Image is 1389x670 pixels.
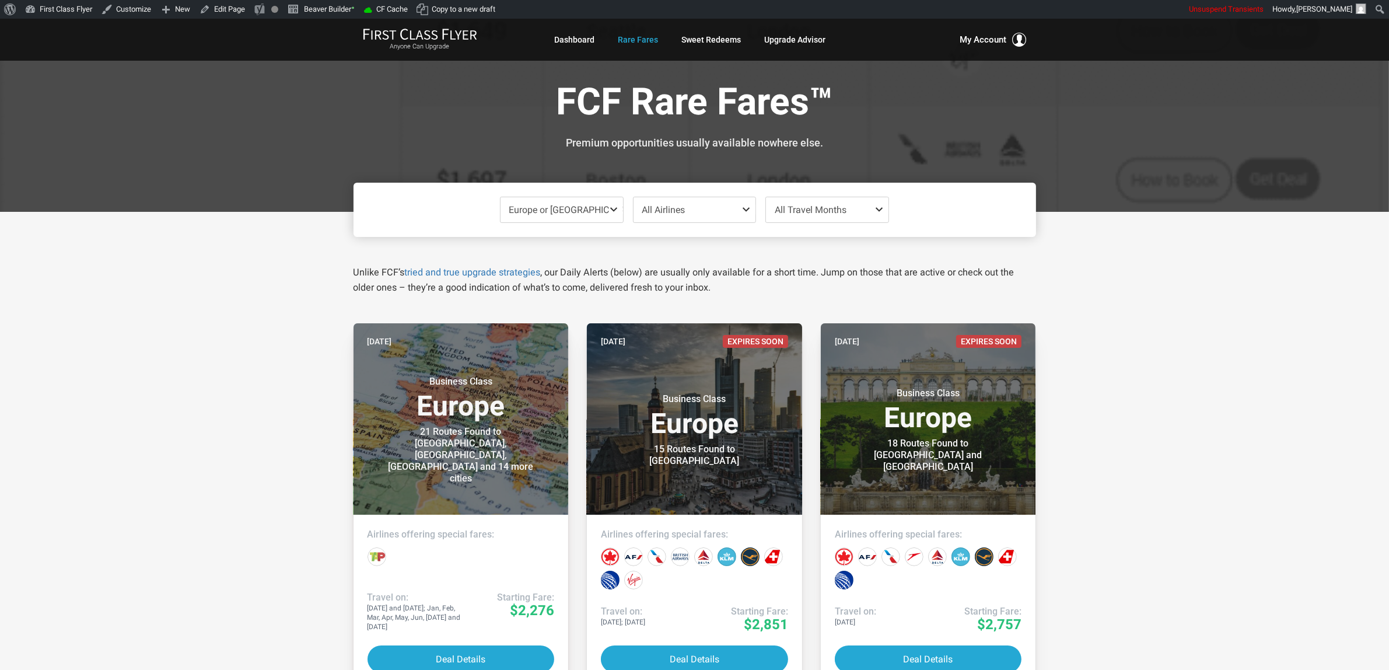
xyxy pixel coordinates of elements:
div: Lufthansa [975,547,993,566]
div: 21 Routes Found to [GEOGRAPHIC_DATA], [GEOGRAPHIC_DATA], [GEOGRAPHIC_DATA] and 14 more cities [388,426,534,484]
button: My Account [960,33,1027,47]
div: KLM [718,547,736,566]
span: • [351,2,355,14]
div: Lufthansa [741,547,760,566]
a: Dashboard [555,29,595,50]
time: [DATE] [601,335,625,348]
a: tried and true upgrade strategies [405,267,541,278]
h1: FCF Rare Fares™ [362,82,1027,127]
a: Sweet Redeems [682,29,741,50]
div: Delta Airlines [694,547,713,566]
span: Europe or [GEOGRAPHIC_DATA] [509,204,639,215]
a: Upgrade Advisor [765,29,826,50]
div: Delta Airlines [928,547,947,566]
h3: Premium opportunities usually available nowhere else. [362,137,1027,149]
div: Air Canada [835,547,853,566]
h4: Airlines offering special fares: [368,529,555,540]
small: Business Class [388,376,534,388]
span: [PERSON_NAME] [1296,5,1352,13]
span: Expires Soon [956,335,1021,348]
div: Virgin Atlantic [624,571,643,589]
div: Air Canada [601,547,620,566]
h3: Europe [601,393,788,438]
div: Air France [858,547,877,566]
div: 18 Routes Found to [GEOGRAPHIC_DATA] and [GEOGRAPHIC_DATA] [855,438,1001,473]
div: American Airlines [881,547,900,566]
span: Expires Soon [723,335,788,348]
div: British Airways [671,547,690,566]
div: Air France [624,547,643,566]
div: Swiss [998,547,1017,566]
h3: Europe [368,376,555,420]
a: Rare Fares [618,29,659,50]
small: Business Class [621,393,767,405]
small: Anyone Can Upgrade [363,43,477,51]
div: American Airlines [648,547,666,566]
span: All Travel Months [775,204,846,215]
h4: Airlines offering special fares: [835,529,1022,540]
div: Austrian Airlines‎ [905,547,923,566]
p: Unlike FCF’s , our Daily Alerts (below) are usually only available for a short time. Jump on thos... [354,265,1036,295]
div: KLM [951,547,970,566]
span: Unsuspend Transients [1189,5,1264,13]
h4: Airlines offering special fares: [601,529,788,540]
div: United [835,571,853,589]
small: Business Class [855,388,1001,399]
div: TAP Portugal [368,547,386,566]
h3: Europe [835,388,1022,432]
img: First Class Flyer [363,28,477,40]
time: [DATE] [368,335,392,348]
div: Swiss [764,547,783,566]
div: 15 Routes Found to [GEOGRAPHIC_DATA] [621,444,767,467]
span: My Account [960,33,1007,47]
span: All Airlines [642,204,685,215]
time: [DATE] [835,335,859,348]
div: United [601,571,620,589]
a: First Class FlyerAnyone Can Upgrade [363,28,477,51]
